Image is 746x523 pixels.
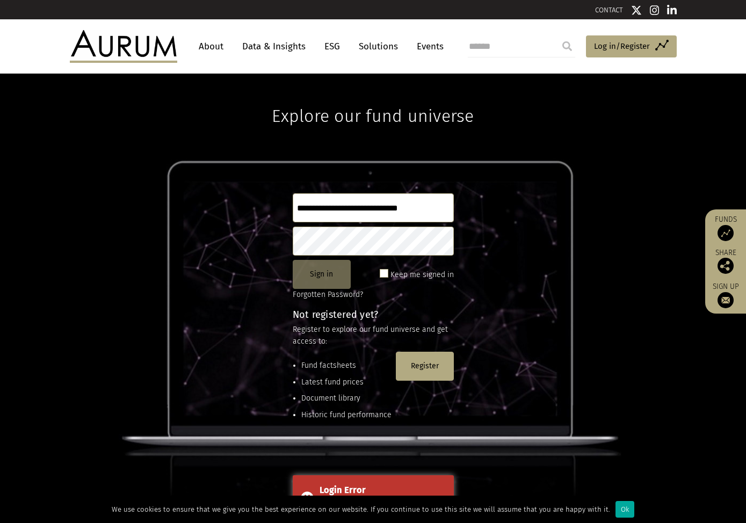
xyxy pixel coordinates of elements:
[556,35,578,57] input: Submit
[411,37,444,56] a: Events
[320,483,446,497] div: Login Error
[301,376,392,388] li: Latest fund prices
[718,292,734,308] img: Sign up to our newsletter
[301,409,392,421] li: Historic fund performance
[293,260,351,289] button: Sign in
[272,74,474,126] h1: Explore our fund universe
[667,5,677,16] img: Linkedin icon
[319,37,345,56] a: ESG
[586,35,677,58] a: Log in/Register
[595,6,623,14] a: CONTACT
[237,37,311,56] a: Data & Insights
[650,5,660,16] img: Instagram icon
[594,40,650,53] span: Log in/Register
[396,352,454,381] button: Register
[615,501,634,518] div: Ok
[711,249,741,274] div: Share
[293,290,363,299] a: Forgotten Password?
[718,258,734,274] img: Share this post
[711,282,741,308] a: Sign up
[301,360,392,372] li: Fund factsheets
[711,215,741,241] a: Funds
[70,30,177,62] img: Aurum
[353,37,403,56] a: Solutions
[718,225,734,241] img: Access Funds
[193,37,229,56] a: About
[293,310,454,319] h4: Not registered yet?
[293,324,454,348] p: Register to explore our fund universe and get access to:
[631,5,642,16] img: Twitter icon
[390,268,454,281] label: Keep me signed in
[301,393,392,404] li: Document library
